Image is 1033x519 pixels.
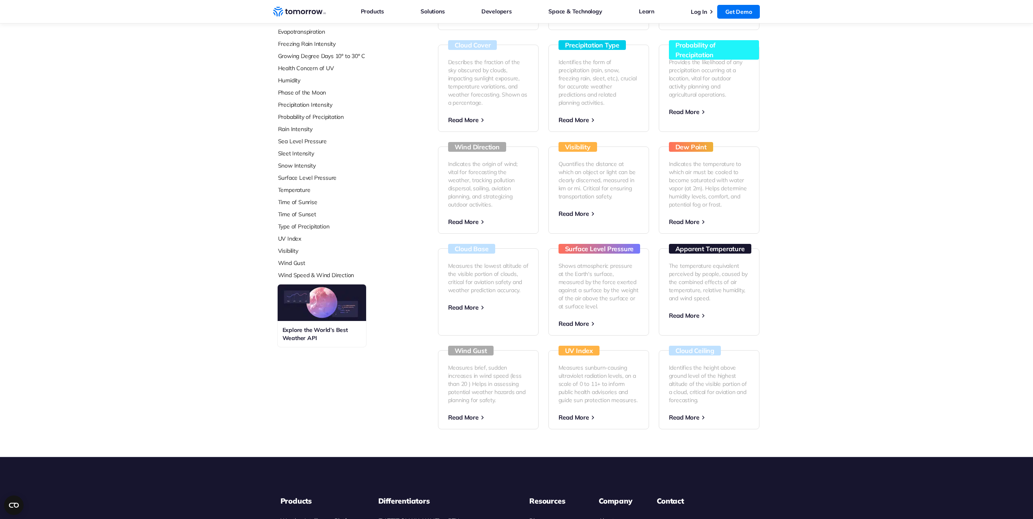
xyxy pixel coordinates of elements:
[421,6,444,17] a: Solutions
[278,113,386,121] a: Probability of Precipitation
[278,222,386,230] a: Type of Precipitation
[448,40,497,50] h3: Cloud Cover
[278,174,386,182] a: Surface Level Pressure
[280,496,356,506] h3: Products
[559,262,639,310] p: Shows atmospheric pressure at the Earth's surface, measured by the force exerted against a surfac...
[278,162,386,170] a: Snow Intensity
[548,350,649,429] a: UV Index Measures sunburn-causing ultraviolet radiation levels, on a scale of 0 to 11+ to inform ...
[4,495,24,515] button: Open CMP widget
[273,6,326,18] a: Home link
[278,52,386,60] a: Growing Degree Days 10° to 30° C
[639,6,654,17] a: Learn
[448,364,528,404] p: Measures brief, sudden increases in wind speed (less than 20 ) Helps in assessing potential weath...
[659,146,759,234] a: Dew Point Indicates the temperature to which air must be cooled to become saturated with water va...
[559,160,639,200] p: Quantifies the distance at which an object or light can be clearly discerned, measured in km or m...
[378,496,508,506] h3: Differentiators
[278,40,386,48] a: Freezing Rain Intensity
[278,28,386,36] a: Evapotranspiration
[278,149,386,157] a: Sleet Intensity
[669,312,699,319] span: Read More
[559,142,597,152] h3: Visibility
[669,40,759,60] h3: Probability of Precipitation
[559,413,589,421] span: Read More
[278,259,386,267] a: Wind Gust
[559,116,589,124] span: Read More
[659,45,759,132] a: Probability of Precipitation Provides the likelihood of any precipitation occurring at a location...
[278,64,386,72] a: Health Concern of UV
[278,271,386,279] a: Wind Speed & Wind Direction
[448,346,494,355] h3: Wind Gust
[448,262,528,294] p: Measures the lowest altitude of the visible portion of clouds, critical for aviation safety and w...
[438,248,539,336] a: Cloud Base Measures the lowest altitude of the visible portion of clouds, critical for aviation s...
[438,350,539,429] a: Wind Gust Measures brief, sudden increases in wind speed (less than 20 ) Helps in assessing poten...
[278,198,386,206] a: Time of Sunrise
[438,146,539,234] a: Wind Direction Indicates the origin of wind; vital for forecasting the weather, tracking pollutio...
[657,496,753,506] dt: Contact
[669,108,699,116] span: Read More
[529,496,577,506] h3: Resources
[448,244,495,254] h3: Cloud Base
[659,248,759,336] a: Apparent Temperature The temperature equivalent perceived by people, caused by the combined effec...
[448,413,479,421] span: Read More
[669,364,749,404] p: Identifies the height above ground level of the highest altitude of the visible portion of a clou...
[438,45,539,132] a: Cloud Cover Describes the fraction of the sky obscured by clouds, impacting sunlight exposure, te...
[559,40,626,50] h3: Precipitation Type
[559,364,639,404] p: Measures sunburn-causing ultraviolet radiation levels, on a scale of 0 to 11+ to inform public he...
[717,5,760,19] a: Get Demo
[278,125,386,133] a: Rain Intensity
[448,304,479,311] span: Read More
[278,137,386,145] a: Sea Level Pressure
[669,346,721,355] h3: Cloud Ceiling
[448,160,528,209] p: Indicates the origin of wind; vital for forecasting the weather, tracking pollution dispersal, sa...
[548,248,649,336] a: Surface Level Pressure Shows atmospheric pressure at the Earth's surface, measured by the force e...
[559,320,589,327] span: Read More
[669,58,749,99] p: Provides the likelihood of any precipitation occurring at a location, vital for outdoor activity ...
[559,210,589,218] span: Read More
[361,6,384,17] a: Products
[548,45,649,132] a: Precipitation Type Identifies the form of precipitation (rain, snow, freezing rain, sleet, etc.),...
[669,160,749,209] p: Indicates the temperature to which air must be cooled to become saturated with water vapor (at 2m...
[559,346,600,355] h3: UV Index
[669,244,751,254] h3: Apparent Temperature
[669,142,713,152] h3: Dew Point
[278,88,386,97] a: Phase of the Moon
[278,235,386,243] a: UV Index
[559,58,639,107] p: Identifies the form of precipitation (rain, snow, freezing rain, sleet, etc.), crucial for accura...
[669,262,749,302] p: The temperature equivalent perceived by people, caused by the combined effects of air temperature...
[669,218,699,226] span: Read More
[599,496,635,506] h3: Company
[278,247,386,255] a: Visibility
[481,6,512,17] a: Developers
[691,8,707,15] a: Log In
[448,142,506,152] h3: Wind Direction
[278,76,386,84] a: Humidity
[548,146,649,234] a: Visibility Quantifies the distance at which an object or light can be clearly discerned, measured...
[278,210,386,218] a: Time of Sunset
[548,6,602,17] a: Space & Technology
[448,116,479,124] span: Read More
[448,58,528,107] p: Describes the fraction of the sky obscured by clouds, impacting sunlight exposure, temperature va...
[278,284,366,347] a: Explore the World’s Best Weather API
[669,413,699,421] span: Read More
[278,186,386,194] a: Temperature
[559,244,641,254] h3: Surface Level Pressure
[659,350,759,429] a: Cloud Ceiling Identifies the height above ground level of the highest altitude of the visible por...
[448,218,479,226] span: Read More
[283,326,361,342] h3: Explore the World’s Best Weather API
[278,101,386,109] a: Precipitation Intensity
